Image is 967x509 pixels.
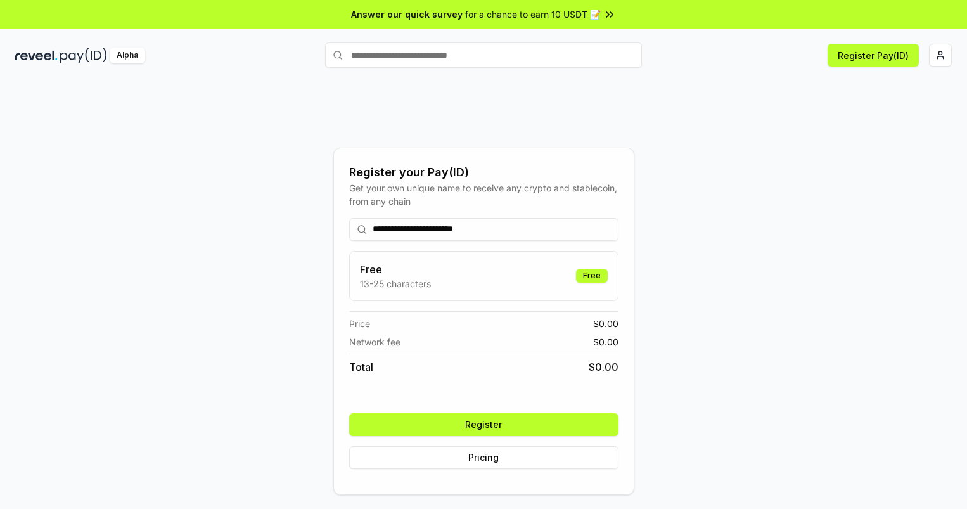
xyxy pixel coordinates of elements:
[349,335,400,349] span: Network fee
[593,317,618,330] span: $ 0.00
[360,262,431,277] h3: Free
[349,317,370,330] span: Price
[60,48,107,63] img: pay_id
[349,413,618,436] button: Register
[349,181,618,208] div: Get your own unique name to receive any crypto and stablecoin, from any chain
[110,48,145,63] div: Alpha
[349,446,618,469] button: Pricing
[593,335,618,349] span: $ 0.00
[465,8,601,21] span: for a chance to earn 10 USDT 📝
[576,269,608,283] div: Free
[351,8,463,21] span: Answer our quick survey
[349,359,373,375] span: Total
[15,48,58,63] img: reveel_dark
[360,277,431,290] p: 13-25 characters
[589,359,618,375] span: $ 0.00
[349,164,618,181] div: Register your Pay(ID)
[828,44,919,67] button: Register Pay(ID)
